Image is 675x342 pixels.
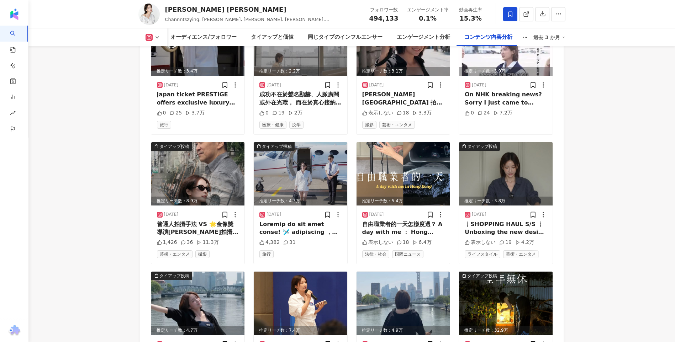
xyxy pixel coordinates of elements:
[259,121,286,129] span: 医療・健康
[10,106,16,122] span: rise
[262,143,292,150] div: タイアップ投稿
[392,250,423,258] span: 国際ニュース
[369,212,384,218] div: [DATE]
[459,67,553,76] div: 推定リーチ数：5.9万
[196,239,218,246] div: 11.3万
[357,67,450,76] div: 推定リーチ数：3.1万
[467,272,497,279] div: タイアップ投稿
[151,142,245,205] img: post-image
[157,121,171,129] span: 旅行
[164,212,179,218] div: [DATE]
[465,250,500,258] span: ライフスタイル
[185,109,204,117] div: 3.7万
[515,239,534,246] div: 4.2万
[151,197,245,205] div: 推定リーチ数：8.9万
[259,250,274,258] span: 旅行
[157,91,239,107] div: Japan ticket PRESTIGE offers exclusive luxury travel for members, with private jets, dedicated ch...
[459,272,553,335] div: post-imageタイアップ投稿推定リーチ数：32.9万
[459,272,553,335] img: post-image
[357,142,450,205] img: post-image
[459,197,553,205] div: 推定リーチ数：3.8万
[151,326,245,335] div: 推定リーチ数：4.7万
[465,109,474,117] div: 0
[254,326,347,335] div: 推定リーチ数：7.4万
[151,272,245,335] div: post-imageタイアップ投稿推定リーチ数：4.7万
[362,220,444,236] div: 自由職業者的一天怎樣度過？ A day with me ： Hong Kong Work Mode #vlog #Business #[GEOGRAPHIC_DATA] #香港
[170,33,236,42] div: オーディエンス/フォロワー
[465,91,547,107] div: On NHK breaking news? Sorry I just came to [GEOGRAPHIC_DATA] for ramen ...🍜 記錄人生第一次上日本新聞 #nhk#ニュー...
[459,326,553,335] div: 推定リーチ数：32.9万
[259,220,342,236] div: Loremip do sit amet conse! 🛩️ adipiscing ，elitseddoeiu。temporincid，utlaboreetdolorem。 aliquaenima...
[465,220,547,236] div: ︴SHOPPING HAUL S/S ︴ Unboxing the new design from @dior Dior [DATE] Signature 新款開箱🖤 #Dior #開箱 #Sh...
[259,91,342,107] div: 成功不在於聲名顯赫、人脈廣闊或外在光環， 而在於真心接納自己，認清此生的使命， 讓內心的善意與世界共鳴。 True success is not measured by fame, connec...
[459,142,553,205] div: post-imageタイアップ投稿推定リーチ数：3.8万
[159,272,189,279] div: タイアップ投稿
[369,6,399,14] div: フォロワー数
[369,15,399,22] span: 494,133
[195,250,210,258] span: 撮影
[357,197,450,205] div: 推定リーチ数：5.4万
[472,212,486,218] div: [DATE]
[138,4,160,25] img: KOL Avatar
[397,33,450,42] div: エンゲージメント分析
[357,142,450,205] div: post-image推定リーチ数：5.4万
[362,239,393,246] div: 表示しない
[465,239,496,246] div: 表示しない
[467,143,497,150] div: タイアップ投稿
[151,142,245,205] div: post-imageタイアップ投稿推定リーチ数：8.9万
[157,220,239,236] div: 普通人拍攝手法 VS 🌟金像獎導演[PERSON_NAME]拍攝手法 美感的觸覺是與生俱來；可能你模仿不了 但用具你可以用上同款，而嘗試拍出同款作品 #[PERSON_NAME]導演 #拍攝技巧...
[459,15,481,22] span: 15.3%
[272,109,285,117] div: 19
[457,6,484,14] div: 動画再生率
[412,239,431,246] div: 6.4万
[379,121,415,129] span: 芸術・エンタメ
[151,272,245,335] img: post-image
[308,33,383,42] div: 同じタイプのインフルエンサー
[503,250,539,258] span: 芸術・エンタメ
[164,82,179,88] div: [DATE]
[259,239,280,246] div: 4,382
[259,109,269,117] div: 0
[494,109,512,117] div: 7.2万
[419,15,437,22] span: 0.1%
[362,91,444,107] div: [PERSON_NAME][GEOGRAPHIC_DATA] 拍攝神器 將 Insta360 Ace Pro 2 轉變為旅行街拍套裝📷 無論是手柄、保護框、快門按鈕及裝飾[PERSON_NAME...
[412,109,431,117] div: 3.3万
[254,197,347,205] div: 推定リーチ数：4.3万
[283,239,296,246] div: 31
[251,33,294,42] div: タイアップと価値
[254,272,347,335] div: post-image推定リーチ数：7.4万
[151,67,245,76] div: 推定リーチ数：3.4万
[397,239,409,246] div: 18
[357,272,450,335] div: post-image推定リーチ数：4.9万
[159,143,189,150] div: タイアップ投稿
[478,109,490,117] div: 24
[169,109,182,117] div: 25
[254,142,347,205] img: post-image
[10,26,24,102] a: search
[464,33,512,42] div: コンテンツ内容分析
[9,9,20,20] img: logo icon
[157,250,193,258] span: 芸術・エンタメ
[499,239,512,246] div: 19
[362,121,376,129] span: 撮影
[362,109,393,117] div: 表示しない
[267,82,281,88] div: [DATE]
[288,109,302,117] div: 2万
[254,67,347,76] div: 推定リーチ数：2.2万
[267,212,281,218] div: [DATE]
[254,142,347,205] div: post-imageタイアップ投稿推定リーチ数：4.3万
[472,82,486,88] div: [DATE]
[459,142,553,205] img: post-image
[397,109,409,117] div: 18
[165,17,329,29] span: Channntszying, [PERSON_NAME], [PERSON_NAME], [PERSON_NAME], [PERSON_NAME].ying
[533,32,565,43] div: 過去 3 か月
[362,250,389,258] span: 法律・社会
[357,326,450,335] div: 推定リーチ数：4.9万
[181,239,193,246] div: 36
[157,109,166,117] div: 0
[357,272,450,335] img: post-image
[407,6,449,14] div: エンゲージメント率
[369,82,384,88] div: [DATE]
[289,121,304,129] span: 疫学
[254,272,347,335] img: post-image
